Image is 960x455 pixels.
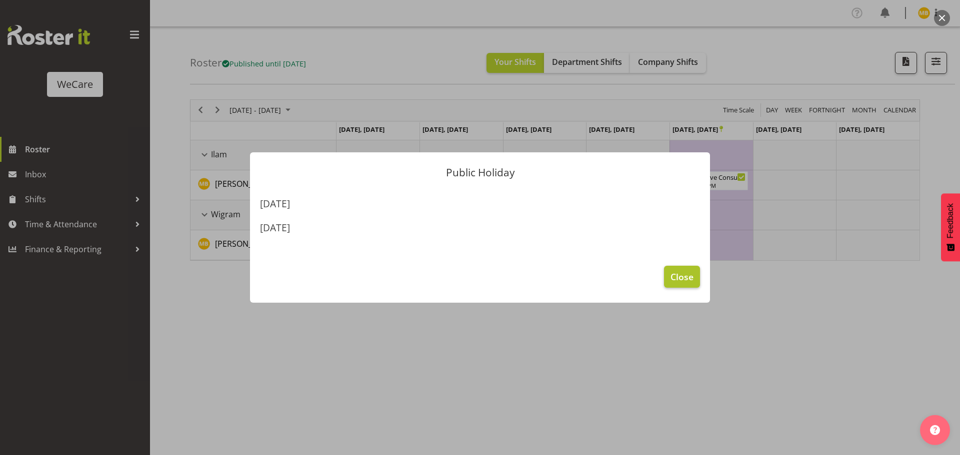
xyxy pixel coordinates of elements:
[260,222,700,234] h4: [DATE]
[930,425,940,435] img: help-xxl-2.png
[941,193,960,261] button: Feedback - Show survey
[946,203,955,238] span: Feedback
[260,167,700,178] p: Public Holiday
[664,266,700,288] button: Close
[260,198,700,210] h4: [DATE]
[670,270,693,283] span: Close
